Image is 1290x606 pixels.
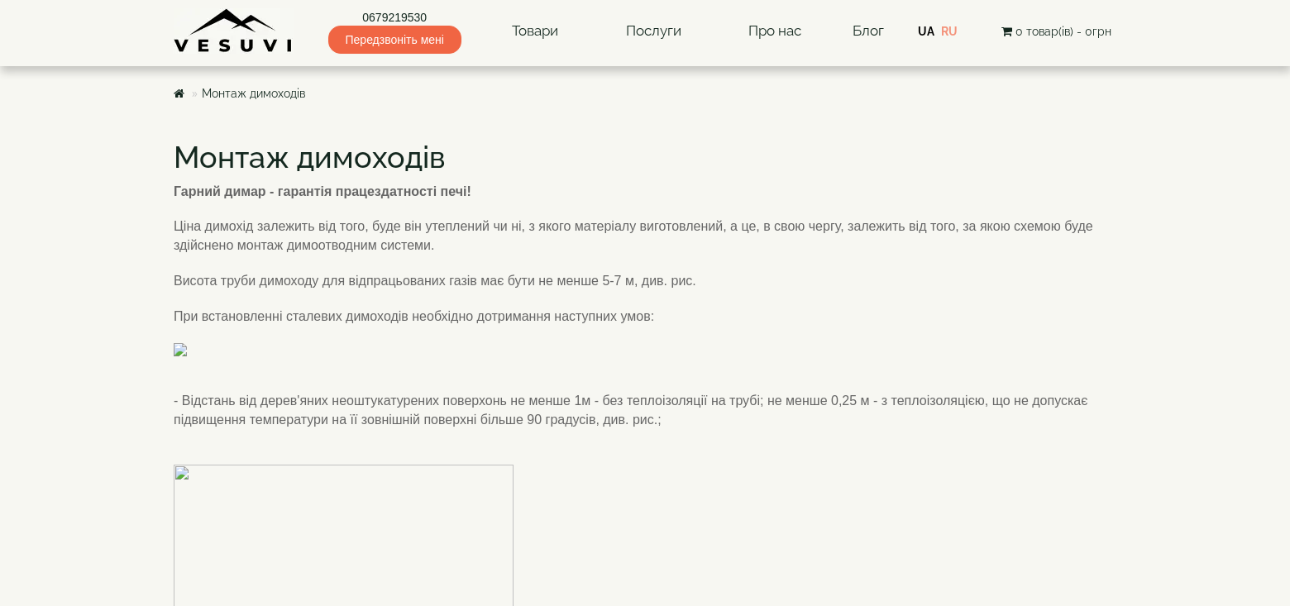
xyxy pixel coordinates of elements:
a: 0679219530 [328,9,461,26]
a: Товари [495,12,575,50]
img: Завод VESUVI [174,8,294,54]
span: - Відстань від дерев'яних неоштукатурених поверхонь не менше 1м - без теплоізоляції на трубі; не ... [174,394,1087,427]
a: RU [941,25,958,38]
a: Послуги [609,12,698,50]
img: ris.6[1].png [174,343,600,356]
a: Блог [853,22,884,39]
a: Про нас [732,12,818,50]
button: 0 товар(ів) - 0грн [996,22,1116,41]
span: Висота труби димоходу для відпрацьованих газів має бути не менше 5-7 м, див. рис. [174,274,696,288]
a: UA [918,25,934,38]
h1: Монтаж димоходів [174,141,1116,174]
span: Передзвоніть мені [328,26,461,54]
span: 0 товар(ів) - 0грн [1015,25,1111,38]
a: Монтаж димоходів [202,87,305,100]
span: Ціна димохід залежить від того, буде він утеплений чи ні, з якого матеріалу виготовлений, а це, в... [174,219,1093,252]
b: Гарний димар - гарантія працездатності печі! [174,184,471,198]
span: При встановленні сталевих димоходів необхідно дотримання наступних умов: [174,309,654,323]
